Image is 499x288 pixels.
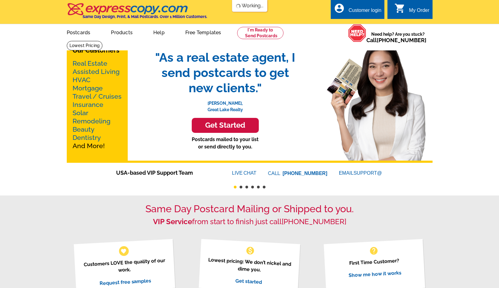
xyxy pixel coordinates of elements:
[339,170,383,176] a: EMAILSUPPORT@
[236,4,241,9] img: loading...
[348,24,366,42] img: help
[149,118,301,133] a: Get Started
[73,134,101,141] a: Dentistry
[73,68,119,75] a: Assisted Living
[348,8,381,16] div: Customer login
[282,217,346,226] a: [PHONE_NUMBER]
[81,257,168,276] p: Customers LOVE the quality of our work.
[334,7,381,14] a: account_circle Customer login
[176,25,231,39] a: Free Templates
[67,203,433,215] h1: Same Day Postcard Mailing or Shipped to you.
[73,76,91,84] a: HVAC
[73,109,88,117] a: Solar
[257,186,260,188] button: 5 of 6
[153,217,192,226] strong: VIP Service
[73,60,107,67] a: Real Estate
[377,37,426,43] a: [PHONE_NUMBER]
[409,8,429,16] div: My Order
[73,93,122,100] a: Travel / Cruises
[283,171,327,176] a: [PHONE_NUMBER]
[268,170,281,177] font: CALL
[369,246,379,256] span: help
[234,186,237,188] button: 1 of 6
[394,7,429,14] a: shopping_cart My Order
[199,121,251,130] h3: Get Started
[116,169,214,177] span: USA-based VIP Support Team
[101,25,142,39] a: Products
[144,25,174,39] a: Help
[73,101,103,108] a: Insurance
[251,186,254,188] button: 4 of 6
[240,186,242,188] button: 2 of 6
[99,278,151,286] a: Request free samples
[245,186,248,188] button: 3 of 6
[331,256,417,268] p: First Time Customer?
[354,170,383,177] font: SUPPORT@
[149,136,301,151] p: Postcards mailed to your list or send directly to you.
[73,126,94,133] a: Beauty
[83,14,207,19] h4: Same Day Design, Print, & Mail Postcards. Over 1 Million Customers.
[73,84,103,92] a: Mortgage
[394,3,405,14] i: shopping_cart
[120,248,127,254] span: favorite
[73,117,110,125] a: Remodeling
[149,96,301,113] p: [PERSON_NAME], Great Lake Realty
[232,170,256,176] a: LIVECHAT
[235,278,262,285] a: Get started
[149,50,301,96] span: "As a real estate agent, I send postcards to get new clients."
[57,25,100,39] a: Postcards
[73,59,122,150] p: And More!
[67,217,433,226] h2: from start to finish just call
[334,3,345,14] i: account_circle
[245,246,255,256] span: monetization_on
[348,270,401,278] a: Show me how it works
[366,37,426,43] span: Call
[67,7,207,19] a: Same Day Design, Print, & Mail Postcards. Over 1 Million Customers.
[206,256,293,275] p: Lowest pricing: We don’t nickel and dime you.
[263,186,266,188] button: 6 of 6
[232,170,244,177] font: LIVE
[366,31,429,43] span: Need help? Are you stuck?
